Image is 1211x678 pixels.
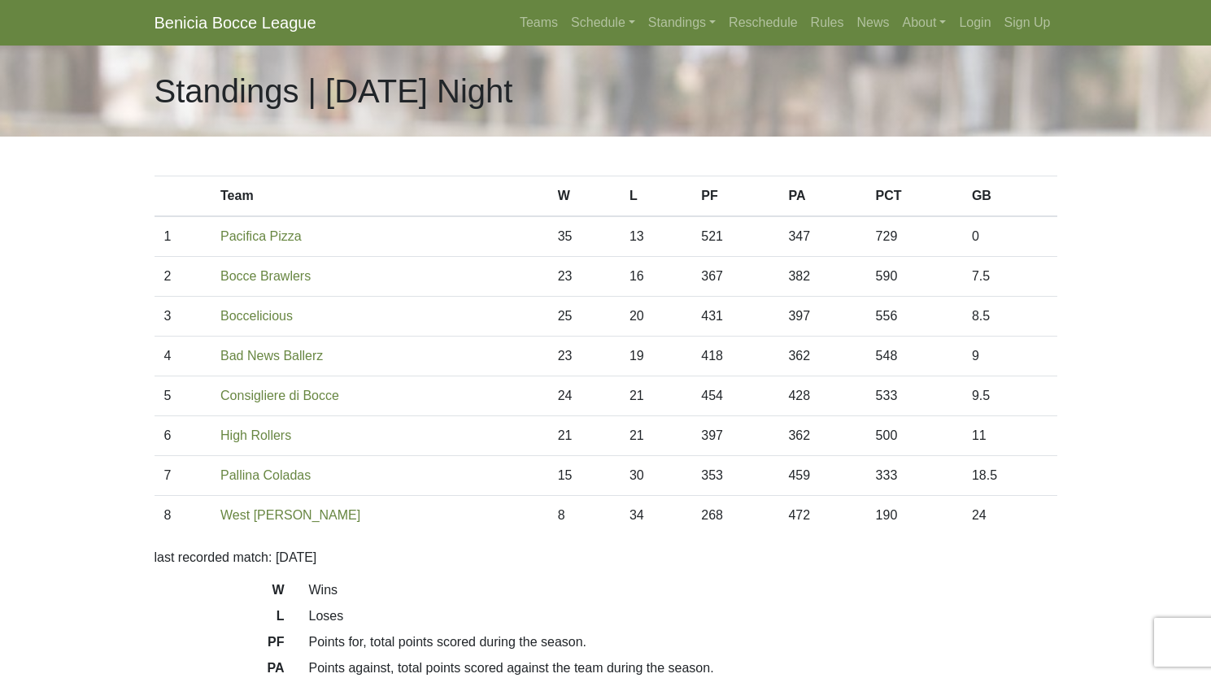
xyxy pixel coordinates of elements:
a: Schedule [564,7,642,39]
dd: Points for, total points scored during the season. [297,632,1069,652]
td: 16 [620,257,691,297]
td: 9.5 [962,376,1057,416]
td: 35 [548,216,620,257]
td: 21 [548,416,620,456]
td: 382 [778,257,865,297]
a: Sign Up [998,7,1057,39]
dd: Wins [297,580,1069,600]
th: L [620,176,691,217]
td: 533 [866,376,962,416]
th: Team [211,176,548,217]
td: 347 [778,216,865,257]
a: Consigliere di Bocce [220,389,339,402]
a: High Rollers [220,428,291,442]
td: 333 [866,456,962,496]
td: 18.5 [962,456,1057,496]
td: 3 [155,297,211,337]
td: 362 [778,337,865,376]
td: 397 [778,297,865,337]
td: 6 [155,416,211,456]
th: PA [778,176,865,217]
td: 25 [548,297,620,337]
dd: Points against, total points scored against the team during the season. [297,658,1069,678]
a: Teams [513,7,564,39]
td: 367 [691,257,778,297]
dt: PF [142,632,297,658]
td: 24 [962,496,1057,536]
a: About [896,7,953,39]
td: 1 [155,216,211,257]
td: 590 [866,257,962,297]
td: 23 [548,337,620,376]
td: 190 [866,496,962,536]
a: Pallina Coladas [220,468,311,482]
dt: W [142,580,297,606]
td: 500 [866,416,962,456]
a: Bocce Brawlers [220,269,311,283]
td: 397 [691,416,778,456]
td: 19 [620,337,691,376]
a: Benicia Bocce League [155,7,316,39]
h1: Standings | [DATE] Night [155,72,513,111]
th: PCT [866,176,962,217]
td: 8 [548,496,620,536]
td: 30 [620,456,691,496]
td: 7 [155,456,211,496]
a: News [851,7,896,39]
td: 428 [778,376,865,416]
th: W [548,176,620,217]
td: 34 [620,496,691,536]
td: 0 [962,216,1057,257]
td: 729 [866,216,962,257]
td: 24 [548,376,620,416]
td: 11 [962,416,1057,456]
td: 15 [548,456,620,496]
td: 21 [620,416,691,456]
td: 418 [691,337,778,376]
th: GB [962,176,1057,217]
a: Boccelicious [220,309,293,323]
td: 8 [155,496,211,536]
dd: Loses [297,606,1069,626]
td: 23 [548,257,620,297]
td: 454 [691,376,778,416]
td: 7.5 [962,257,1057,297]
td: 353 [691,456,778,496]
td: 521 [691,216,778,257]
td: 4 [155,337,211,376]
td: 548 [866,337,962,376]
th: PF [691,176,778,217]
a: Login [952,7,997,39]
td: 9 [962,337,1057,376]
td: 556 [866,297,962,337]
dt: L [142,606,297,632]
a: Bad News Ballerz [220,349,323,363]
a: Reschedule [722,7,804,39]
td: 431 [691,297,778,337]
td: 8.5 [962,297,1057,337]
td: 13 [620,216,691,257]
a: Pacifica Pizza [220,229,302,243]
td: 5 [155,376,211,416]
td: 362 [778,416,865,456]
td: 21 [620,376,691,416]
a: West [PERSON_NAME] [220,508,360,522]
td: 268 [691,496,778,536]
td: 20 [620,297,691,337]
td: 2 [155,257,211,297]
td: 459 [778,456,865,496]
a: Standings [642,7,722,39]
a: Rules [804,7,851,39]
td: 472 [778,496,865,536]
p: last recorded match: [DATE] [155,548,1057,567]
